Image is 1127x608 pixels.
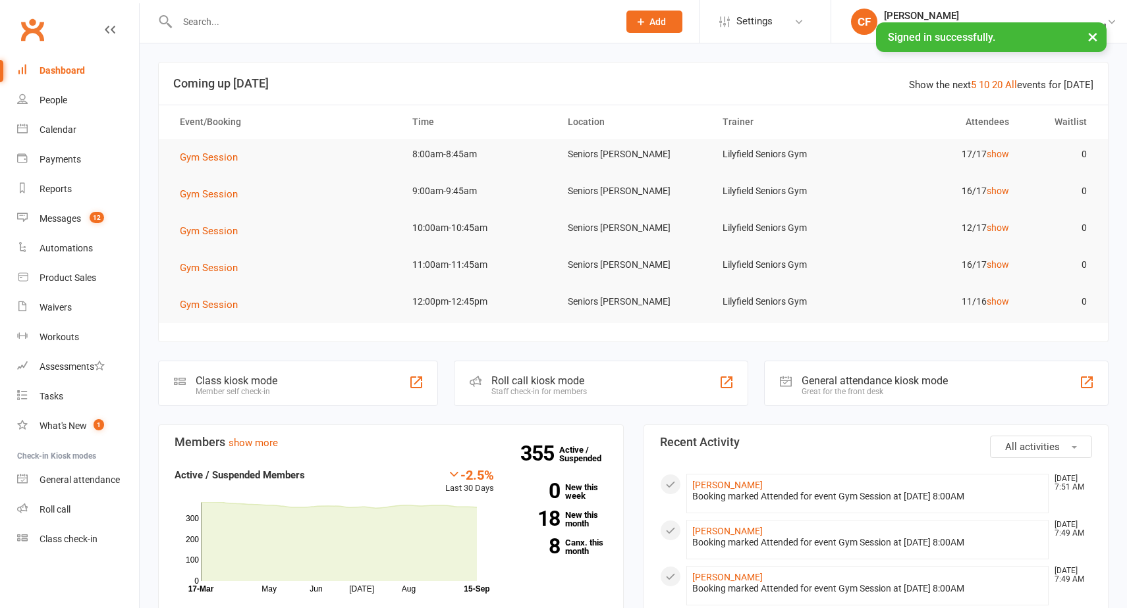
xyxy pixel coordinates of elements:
[987,149,1009,159] a: show
[1021,286,1099,317] td: 0
[17,56,139,86] a: Dashboard
[400,139,556,170] td: 8:00am-8:45am
[17,86,139,115] a: People
[17,115,139,145] a: Calendar
[491,374,587,387] div: Roll call kiosk mode
[559,436,617,472] a: 355Active / Suspended
[520,443,559,463] strong: 355
[17,495,139,524] a: Roll call
[866,213,1022,243] td: 12/17
[884,22,1107,34] div: Uniting Seniors [PERSON_NAME][GEOGRAPHIC_DATA]
[711,249,866,280] td: Lilyfield Seniors Gym
[866,286,1022,317] td: 11/16
[987,186,1009,196] a: show
[802,374,948,387] div: General attendance kiosk mode
[175,469,305,481] strong: Active / Suspended Members
[556,249,711,280] td: Seniors [PERSON_NAME]
[17,204,139,234] a: Messages 12
[866,139,1022,170] td: 17/17
[40,361,105,372] div: Assessments
[660,436,1093,449] h3: Recent Activity
[180,225,238,237] span: Gym Session
[196,374,277,387] div: Class kiosk mode
[17,145,139,174] a: Payments
[514,538,607,555] a: 8Canx. this month
[866,105,1022,139] th: Attendees
[711,213,866,243] td: Lilyfield Seniors Gym
[884,10,1107,22] div: [PERSON_NAME]
[987,259,1009,270] a: show
[400,176,556,207] td: 9:00am-9:45am
[514,511,607,528] a: 18New this month
[40,213,81,224] div: Messages
[851,9,877,35] div: CF
[888,31,995,43] span: Signed in successfully.
[40,302,72,313] div: Waivers
[802,387,948,396] div: Great for the front desk
[556,105,711,139] th: Location
[175,436,607,449] h3: Members
[17,524,139,554] a: Class kiosk mode
[180,149,247,165] button: Gym Session
[180,297,247,313] button: Gym Session
[692,572,763,582] a: [PERSON_NAME]
[1005,79,1017,91] a: All
[17,352,139,382] a: Assessments
[514,509,560,528] strong: 18
[400,105,556,139] th: Time
[514,483,607,500] a: 0New this week
[180,151,238,163] span: Gym Session
[1048,474,1091,492] time: [DATE] 7:51 AM
[514,536,560,556] strong: 8
[971,79,976,91] a: 5
[40,504,70,515] div: Roll call
[866,249,1022,280] td: 16/17
[40,474,120,485] div: General attendance
[400,286,556,317] td: 12:00pm-12:45pm
[40,124,76,135] div: Calendar
[40,332,79,342] div: Workouts
[180,188,238,200] span: Gym Session
[1048,567,1091,584] time: [DATE] 7:49 AM
[40,154,81,165] div: Payments
[1021,139,1099,170] td: 0
[1048,520,1091,538] time: [DATE] 7:49 AM
[16,13,49,46] a: Clubworx
[1021,176,1099,207] td: 0
[1021,249,1099,280] td: 0
[992,79,1003,91] a: 20
[17,322,139,352] a: Workouts
[692,537,1043,548] div: Booking marked Attended for event Gym Session at [DATE] 8:00AM
[556,286,711,317] td: Seniors [PERSON_NAME]
[987,296,1009,307] a: show
[987,222,1009,233] a: show
[40,272,96,283] div: Product Sales
[1021,213,1099,243] td: 0
[40,420,87,431] div: What's New
[1005,441,1060,453] span: All activities
[692,583,1043,594] div: Booking marked Attended for event Gym Session at [DATE] 8:00AM
[40,534,97,544] div: Class check-in
[400,213,556,243] td: 10:00am-10:45am
[17,174,139,204] a: Reports
[990,436,1092,458] button: All activities
[736,7,773,36] span: Settings
[692,526,763,536] a: [PERSON_NAME]
[649,16,666,27] span: Add
[1081,22,1105,51] button: ×
[180,260,247,276] button: Gym Session
[40,243,93,253] div: Automations
[909,77,1093,93] div: Show the next events for [DATE]
[40,95,67,105] div: People
[17,293,139,322] a: Waivers
[491,387,587,396] div: Staff check-in for members
[229,437,278,449] a: show more
[180,262,238,274] span: Gym Session
[556,176,711,207] td: Seniors [PERSON_NAME]
[180,299,238,311] span: Gym Session
[180,223,247,239] button: Gym Session
[1021,105,1099,139] th: Waitlist
[180,186,247,202] button: Gym Session
[692,491,1043,502] div: Booking marked Attended for event Gym Session at [DATE] 8:00AM
[556,213,711,243] td: Seniors [PERSON_NAME]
